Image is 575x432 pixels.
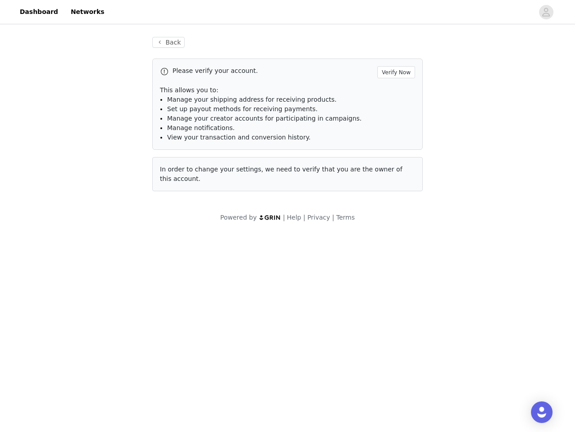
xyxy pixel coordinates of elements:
[167,105,318,112] span: Set up payout methods for receiving payments.
[220,214,257,221] span: Powered by
[531,401,553,423] div: Open Intercom Messenger
[332,214,334,221] span: |
[167,96,336,103] span: Manage your shipping address for receiving products.
[259,215,281,220] img: logo
[160,85,415,95] p: This allows you to:
[167,134,310,141] span: View your transaction and conversion history.
[167,124,235,131] span: Manage notifications.
[283,214,285,221] span: |
[167,115,362,122] span: Manage your creator accounts for participating in campaigns.
[152,37,185,48] button: Back
[287,214,301,221] a: Help
[307,214,330,221] a: Privacy
[303,214,305,221] span: |
[160,166,402,182] span: In order to change your settings, we need to verify that you are the owner of this account.
[377,66,415,78] button: Verify Now
[14,2,63,22] a: Dashboard
[542,5,550,19] div: avatar
[172,66,374,76] p: Please verify your account.
[65,2,110,22] a: Networks
[336,214,354,221] a: Terms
